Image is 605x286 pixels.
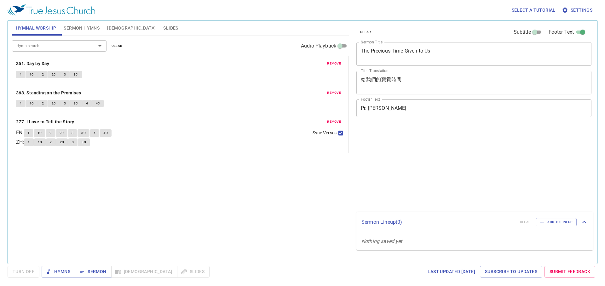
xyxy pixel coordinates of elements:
[16,89,82,97] button: 363. Standing on the Promises
[60,130,64,136] span: 2C
[563,6,592,14] span: Settings
[72,130,73,136] span: 3
[103,130,108,136] span: 4C
[356,212,593,233] div: Sermon Lineup(0)clearAdd to Lineup
[27,130,29,136] span: 1
[46,129,55,137] button: 2
[361,218,515,226] p: Sermon Lineup ( 0 )
[38,100,48,107] button: 2
[16,60,49,68] b: 351. Day by Day
[112,43,123,49] span: clear
[509,4,558,16] button: Select a tutorial
[64,24,100,32] span: Sermon Hymns
[34,129,46,137] button: 1C
[544,266,595,278] a: Submit Feedback
[108,42,126,50] button: clear
[70,71,82,78] button: 3C
[428,268,475,276] span: Last updated [DATE]
[361,238,402,244] i: Nothing saved yet
[356,28,375,36] button: clear
[95,42,104,50] button: Open
[38,139,42,145] span: 1C
[16,129,24,137] p: EN :
[24,138,33,146] button: 1
[20,101,22,106] span: 1
[28,139,30,145] span: 1
[100,129,112,137] button: 4C
[81,130,86,136] span: 3C
[60,71,70,78] button: 3
[47,268,70,276] span: Hymns
[86,101,88,106] span: 4
[514,28,531,36] span: Subtitle
[323,60,345,67] button: remove
[425,266,478,278] a: Last updated [DATE]
[90,129,99,137] button: 4
[361,48,587,60] textarea: The Precious Time Given to Us
[327,119,341,125] span: remove
[16,89,81,97] b: 363. Standing on the Promises
[550,268,590,276] span: Submit Feedback
[74,101,78,106] span: 3C
[313,130,337,136] span: Sync Verses
[485,268,537,276] span: Subscribe to Updates
[16,60,50,68] button: 351. Day by Day
[16,138,24,146] p: ZH :
[64,72,66,77] span: 3
[30,101,34,106] span: 1C
[68,138,78,146] button: 3
[68,129,77,137] button: 3
[8,4,95,16] img: True Jesus Church
[163,24,178,32] span: Slides
[301,42,336,50] span: Audio Playback
[30,72,34,77] span: 1C
[16,118,75,126] button: 277. I Love to Tell the Story
[34,138,46,146] button: 1C
[60,100,70,107] button: 3
[50,139,52,145] span: 2
[16,24,56,32] span: Hymnal Worship
[107,24,156,32] span: [DEMOGRAPHIC_DATA]
[78,129,89,137] button: 3C
[56,138,68,146] button: 2C
[80,268,106,276] span: Sermon
[480,266,542,278] a: Subscribe to Updates
[26,100,38,107] button: 1C
[16,118,74,126] b: 277. I Love to Tell the Story
[24,129,33,137] button: 1
[16,71,26,78] button: 1
[327,90,341,96] span: remove
[540,219,573,225] span: Add to Lineup
[48,71,60,78] button: 2C
[38,71,48,78] button: 2
[82,139,86,145] span: 3C
[323,89,345,97] button: remove
[92,100,104,107] button: 4C
[46,138,55,146] button: 2
[26,71,38,78] button: 1C
[561,4,595,16] button: Settings
[42,101,44,106] span: 2
[49,130,51,136] span: 2
[536,218,577,226] button: Add to Lineup
[94,130,95,136] span: 4
[78,138,90,146] button: 3C
[74,72,78,77] span: 3C
[42,72,44,77] span: 2
[48,100,60,107] button: 2C
[42,266,75,278] button: Hymns
[52,72,56,77] span: 2C
[16,100,26,107] button: 1
[72,139,74,145] span: 3
[323,118,345,126] button: remove
[82,100,92,107] button: 4
[354,124,545,210] iframe: from-child
[361,76,587,88] textarea: 給我們的寶貴時間
[70,100,82,107] button: 3C
[20,72,22,77] span: 1
[512,6,556,14] span: Select a tutorial
[549,28,574,36] span: Footer Text
[360,29,371,35] span: clear
[75,266,111,278] button: Sermon
[56,129,68,137] button: 2C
